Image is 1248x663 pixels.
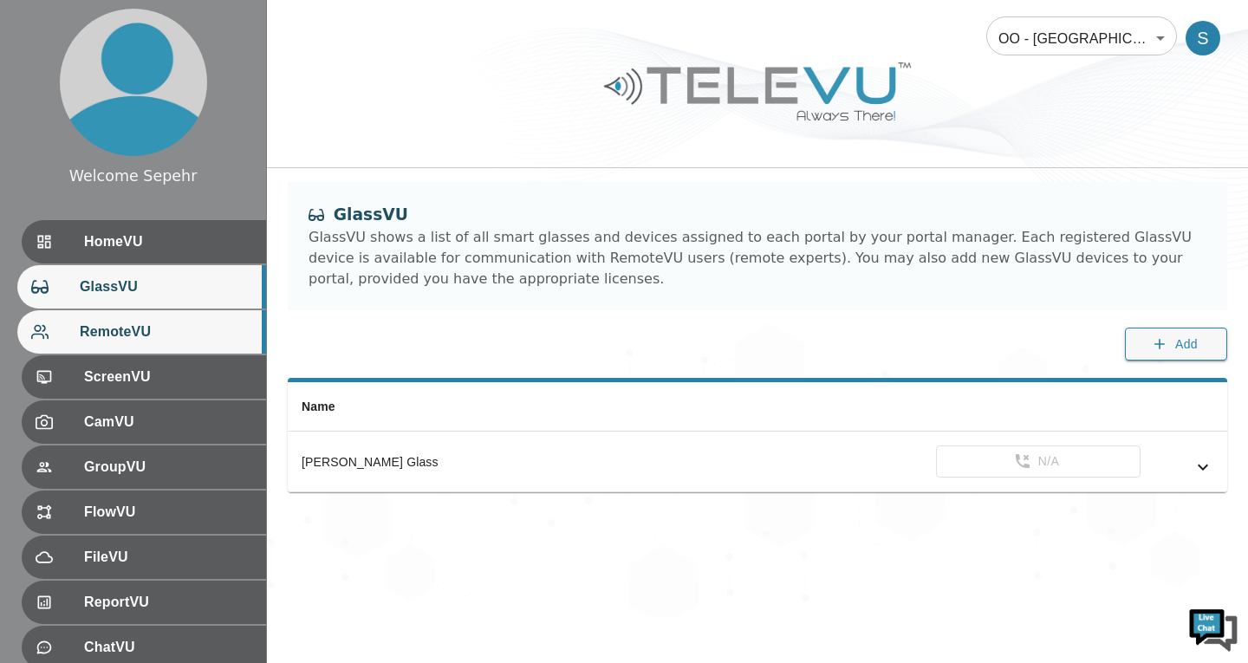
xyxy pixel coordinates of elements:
[84,231,252,252] span: HomeVU
[22,355,266,399] div: ScreenVU
[22,536,266,579] div: FileVU
[84,457,252,478] span: GroupVU
[84,367,252,387] span: ScreenVU
[302,400,335,413] span: Name
[1175,334,1198,355] span: Add
[84,547,252,568] span: FileVU
[17,310,266,354] div: RemoteVU
[288,382,1227,492] table: simple table
[69,165,198,187] div: Welcome Sepehr
[90,91,291,114] div: Chat with us now
[22,491,266,534] div: FlowVU
[84,502,252,523] span: FlowVU
[22,220,266,263] div: HomeVU
[9,473,330,534] textarea: Type your message and hit 'Enter'
[309,203,1206,227] div: GlassVU
[1186,21,1220,55] div: S
[84,412,252,432] span: CamVU
[284,9,326,50] div: Minimize live chat window
[84,637,252,658] span: ChatVU
[22,581,266,624] div: ReportVU
[80,322,252,342] span: RemoteVU
[17,265,266,309] div: GlassVU
[302,453,603,471] div: [PERSON_NAME] Glass
[986,14,1177,62] div: OO - [GEOGRAPHIC_DATA] - [PERSON_NAME]
[1125,328,1227,361] button: Add
[80,276,252,297] span: GlassVU
[84,592,252,613] span: ReportVU
[60,9,207,156] img: profile.png
[22,400,266,444] div: CamVU
[1187,602,1239,654] img: Chat Widget
[29,81,73,124] img: d_736959983_company_1615157101543_736959983
[22,445,266,489] div: GroupVU
[101,218,239,393] span: We're online!
[601,55,913,127] img: Logo
[309,227,1206,289] div: GlassVU shows a list of all smart glasses and devices assigned to each portal by your portal mana...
